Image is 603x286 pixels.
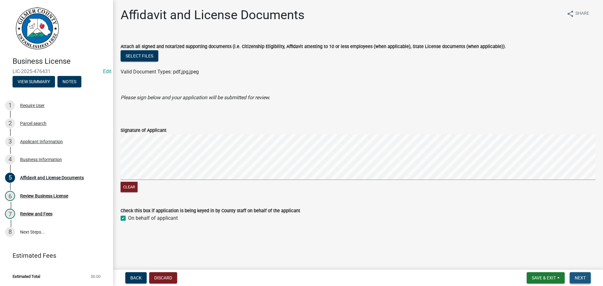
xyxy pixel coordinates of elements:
button: View Summary [13,76,55,87]
span: Back [130,275,142,280]
label: Attach all signed and notarized supporting documents (i.e. Citizenship Eligibility, Affidavit att... [121,45,506,49]
span: LIC-2025-476431 [13,68,100,74]
a: Estimated Fees [5,249,103,262]
label: Check this box if application is being keyed in by County staff on behalf of the applicant [121,209,300,213]
wm-modal-confirm: Edit Application Number [103,68,111,74]
button: Back [125,272,147,283]
div: 3 [5,137,15,147]
h4: Business License [13,57,108,66]
h1: Affidavit and License Documents [121,8,305,23]
button: Notes [57,76,81,87]
div: Affidavit and License Documents [20,175,84,180]
div: Review and Fees [20,212,52,216]
div: Parcel search [20,121,46,126]
div: Review Business License [20,194,68,198]
div: 8 [5,227,15,237]
div: 1 [5,100,15,111]
button: Next [570,272,591,283]
span: Next [575,275,586,280]
a: Edit [103,68,111,74]
div: 4 [5,154,15,165]
label: On behalf of applicant [128,214,178,222]
div: Applicant Information [20,139,63,144]
button: Save & Exit [527,272,565,283]
i: share [567,10,574,18]
div: Require User [20,103,45,108]
button: Select files [121,50,158,62]
div: 6 [5,191,15,201]
div: 5 [5,173,15,183]
wm-modal-confirm: Summary [13,79,55,84]
div: 2 [5,118,15,128]
span: Valid Document Types: pdf,jpg,jpeg [121,69,199,75]
img: Gilmer County, Georgia [13,7,60,50]
span: $0.00 [91,274,100,278]
button: shareShare [562,8,594,20]
span: Share [575,10,589,18]
span: Save & Exit [532,275,556,280]
button: Clear [121,182,138,192]
div: 7 [5,209,15,219]
button: Discard [149,272,177,283]
wm-modal-confirm: Notes [57,79,81,84]
i: Please sign below and your application will be submitted for review. [121,94,270,100]
div: Business Information [20,157,62,162]
label: Signature of Applicant [121,128,166,133]
span: Estimated Total [13,274,40,278]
